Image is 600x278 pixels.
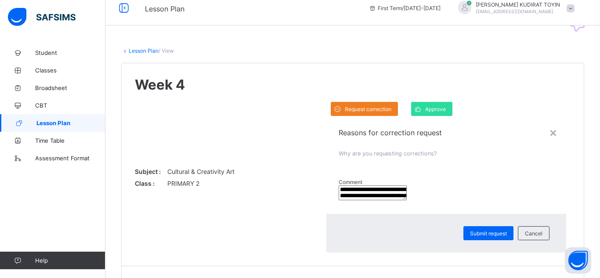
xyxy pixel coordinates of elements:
span: Classes [35,67,105,74]
span: Week 4 [135,76,571,93]
span: session/term information [369,5,441,11]
span: Submit request [470,230,507,237]
button: Open asap [565,247,591,274]
label: Comment [339,179,362,185]
span: Assessment Format [35,155,105,162]
span: [EMAIL_ADDRESS][DOMAIN_NAME] [476,9,553,14]
span: Reasons for correction request [339,128,554,137]
span: Cultural & Creativity Art [167,168,235,175]
span: Broadsheet [35,84,105,91]
div: MUHAMMEDKUDIRAT TOYIN [449,1,579,15]
span: Cancel [525,230,542,237]
span: Time Table [35,137,105,144]
span: Request correction [345,106,391,112]
span: [PERSON_NAME] KUDIRAT TOYIN [476,1,560,8]
img: safsims [8,8,76,26]
span: Lesson Plan [145,4,184,13]
span: CBT [35,102,105,109]
span: Lesson Plan [36,119,105,126]
span: / View [159,47,174,54]
span: Class : [135,180,163,187]
span: Subject : [135,168,163,175]
span: Approve [425,106,446,112]
div: × [549,125,557,140]
span: Help [35,257,105,264]
a: Lesson Plan [129,47,159,54]
span: PRIMARY 2 [167,180,199,187]
span: Student [35,49,105,56]
span: Why are you requesting corrections? [339,150,437,157]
